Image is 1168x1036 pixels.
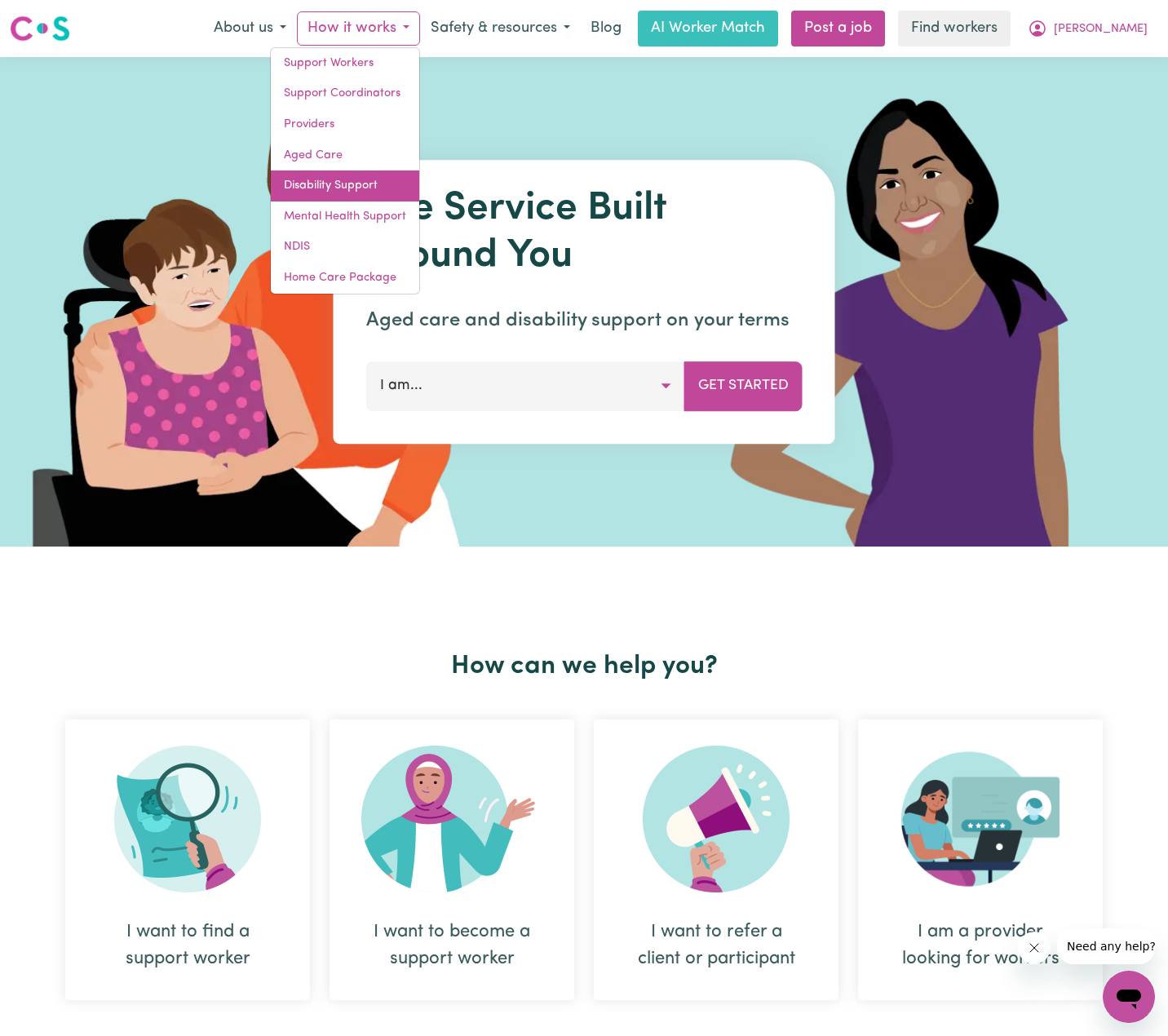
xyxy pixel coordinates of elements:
[330,719,574,1000] div: I want to become a support worker
[1018,932,1051,964] iframe: Close message
[684,361,803,410] button: Get Started
[638,11,778,46] a: AI Worker Match
[271,201,419,232] a: Mental Health Support
[633,919,799,972] div: I want to refer a client or participant
[897,919,1064,972] div: I am a provider looking for workers
[104,919,271,972] div: I want to find a support worker
[65,719,310,1000] div: I want to find a support worker
[271,170,419,201] a: Disability Support
[1057,928,1155,964] iframe: Message from company
[10,10,70,47] a: Careseekers logo
[898,11,1011,46] a: Find workers
[1054,20,1148,38] span: [PERSON_NAME]
[297,11,420,46] button: How it works
[361,746,542,892] img: Become Worker
[581,11,631,46] a: Blog
[858,719,1103,1000] div: I am a provider looking for workers
[1017,11,1158,46] button: My Account
[643,746,790,892] img: Refer
[366,361,685,410] button: I am...
[594,719,838,1000] div: I want to refer a client or participant
[10,14,70,43] img: Careseekers logo
[366,186,803,280] h1: The Service Built Around You
[203,11,297,46] button: About us
[10,11,99,24] span: Need any help?
[271,263,419,294] a: Home Care Package
[791,11,885,46] a: Post a job
[369,919,535,972] div: I want to become a support worker
[55,651,1113,682] h2: How can we help you?
[366,306,803,335] p: Aged care and disability support on your terms
[271,109,419,140] a: Providers
[271,78,419,109] a: Support Coordinators
[901,746,1060,892] img: Provider
[1103,971,1155,1023] iframe: Button to launch messaging window
[271,48,419,79] a: Support Workers
[114,746,261,892] img: Search
[270,47,420,294] div: How it works
[271,140,419,171] a: Aged Care
[420,11,581,46] button: Safety & resources
[271,232,419,263] a: NDIS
